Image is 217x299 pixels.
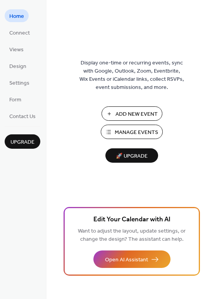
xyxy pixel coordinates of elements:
[105,256,148,264] span: Open AI Assistant
[93,214,170,225] span: Edit Your Calendar with AI
[115,129,158,137] span: Manage Events
[110,151,153,162] span: 🚀 Upgrade
[5,110,40,122] a: Contact Us
[93,250,170,268] button: Open AI Assistant
[105,148,158,163] button: 🚀 Upgrade
[79,59,184,92] span: Display one-time or recurring events, sync with Google, Outlook, Zoom, Eventbrite, Wix Events or ...
[9,79,29,87] span: Settings
[5,59,31,72] a: Design
[78,226,186,245] span: Want to adjust the layout, update settings, or change the design? The assistant can help.
[5,76,34,89] a: Settings
[9,96,21,104] span: Form
[115,110,158,118] span: Add New Event
[9,29,30,37] span: Connect
[9,113,36,121] span: Contact Us
[5,134,40,149] button: Upgrade
[5,26,34,39] a: Connect
[9,12,24,21] span: Home
[5,93,26,106] a: Form
[5,43,28,56] a: Views
[101,125,163,139] button: Manage Events
[9,46,24,54] span: Views
[10,138,34,146] span: Upgrade
[5,9,29,22] a: Home
[102,106,162,121] button: Add New Event
[9,63,26,71] span: Design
